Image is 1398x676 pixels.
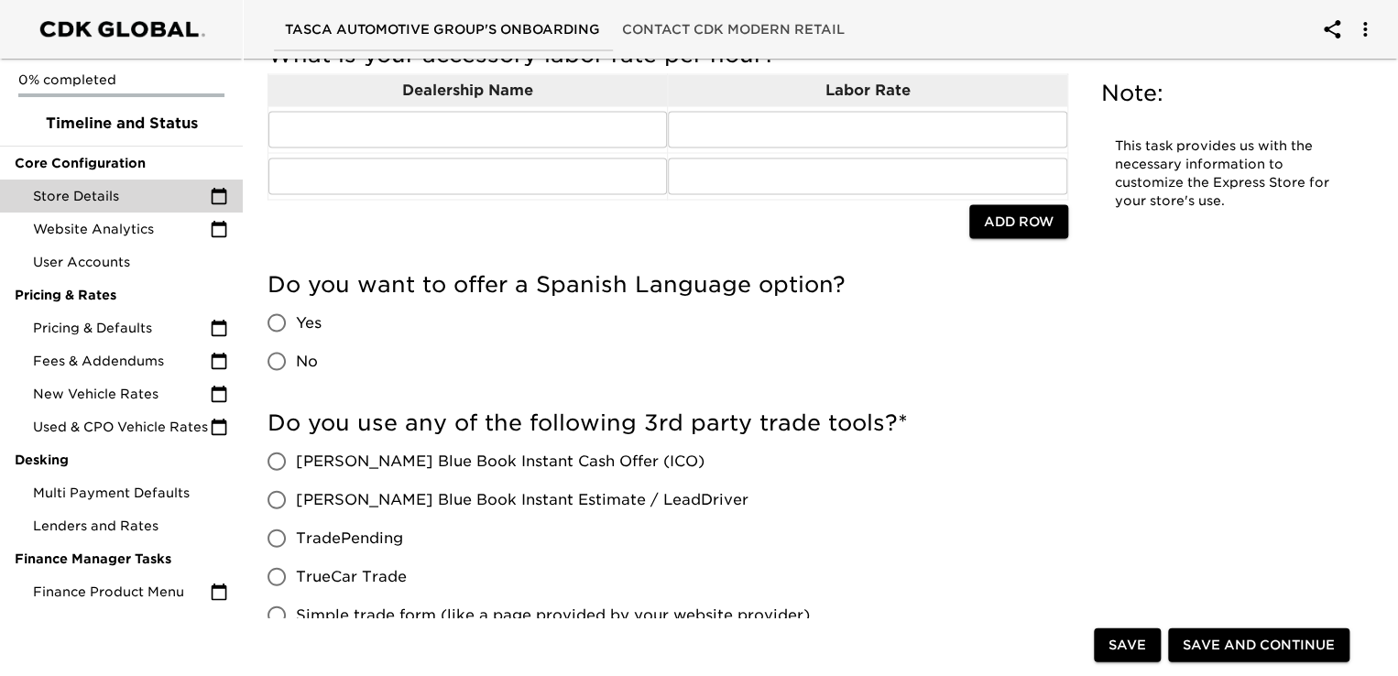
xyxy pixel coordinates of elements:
[296,604,810,626] span: Simple trade form (like a page provided by your website provider)
[33,352,210,370] span: Fees & Addendums
[1101,78,1346,107] h5: Note:
[33,484,228,502] span: Multi Payment Defaults
[18,71,224,89] p: 0% completed
[33,319,210,337] span: Pricing & Defaults
[984,210,1054,233] span: Add Row
[1109,634,1146,657] span: Save
[285,18,600,41] span: Tasca Automotive Group's Onboarding
[268,269,1068,299] h5: Do you want to offer a Spanish Language option?
[296,565,407,587] span: TrueCar Trade
[268,79,667,101] p: Dealership Name
[33,385,210,403] span: New Vehicle Rates
[33,583,210,601] span: Finance Product Menu
[296,311,322,333] span: Yes
[1168,628,1349,662] button: Save and Continue
[296,350,318,372] span: No
[33,418,210,436] span: Used & CPO Vehicle Rates
[1115,136,1332,210] p: This task provides us with the necessary information to customize the Express Store for your stor...
[1343,7,1387,51] button: account of current user
[668,79,1066,101] p: Labor Rate
[622,18,845,41] span: Contact CDK Modern Retail
[268,408,1068,437] h5: Do you use any of the following 3rd party trade tools?
[15,550,228,568] span: Finance Manager Tasks
[33,517,228,535] span: Lenders and Rates
[33,253,228,271] span: User Accounts
[15,451,228,469] span: Desking
[15,154,228,172] span: Core Configuration
[296,527,403,549] span: TradePending
[969,204,1068,238] button: Add Row
[296,488,748,510] span: [PERSON_NAME] Blue Book Instant Estimate / LeadDriver
[15,286,228,304] span: Pricing & Rates
[33,220,210,238] span: Website Analytics
[296,450,704,472] span: [PERSON_NAME] Blue Book Instant Cash Offer (ICO)
[33,187,210,205] span: Store Details
[1094,628,1161,662] button: Save
[1183,634,1335,657] span: Save and Continue
[1310,7,1354,51] button: account of current user
[15,113,228,135] span: Timeline and Status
